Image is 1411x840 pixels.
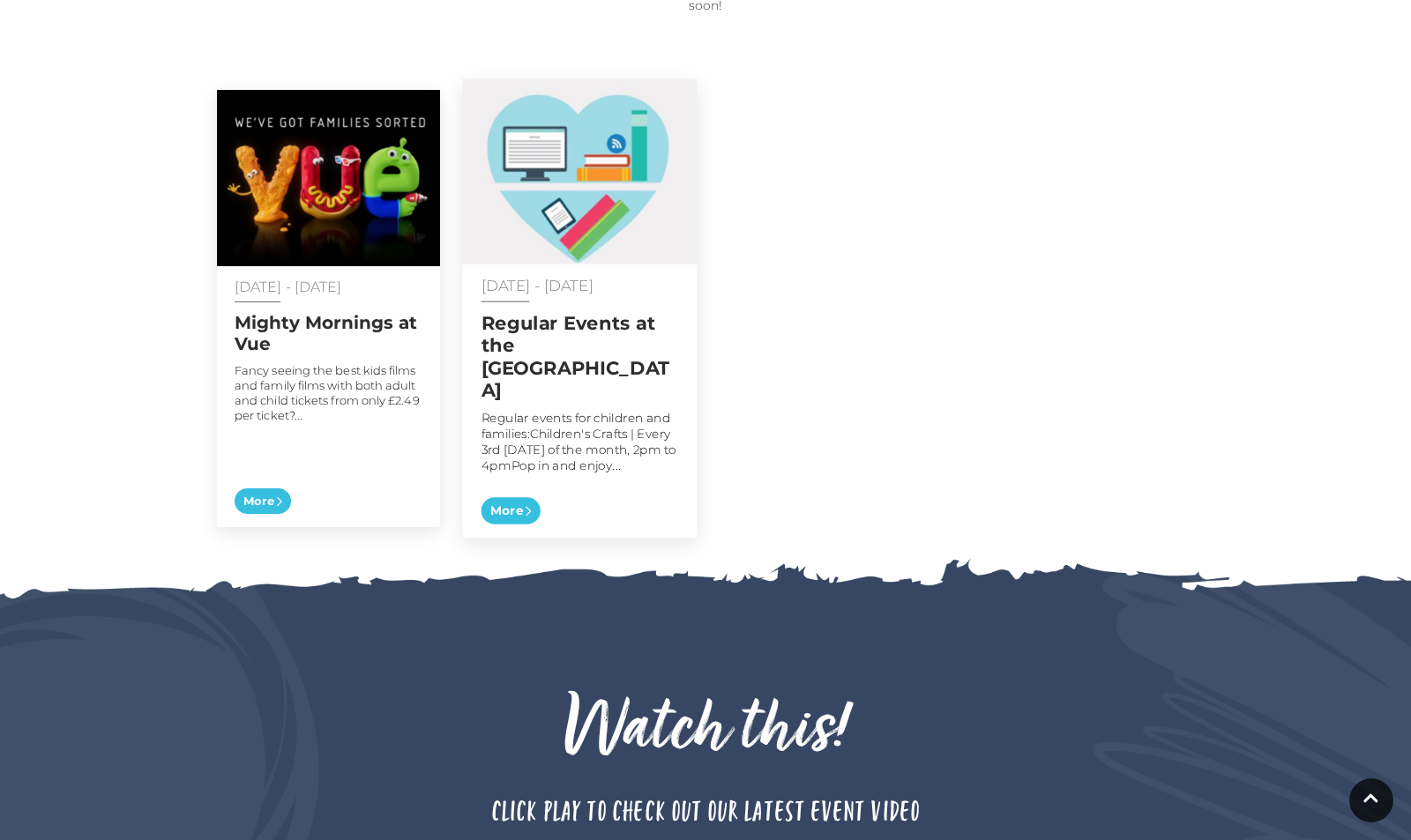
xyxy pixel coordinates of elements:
[482,497,541,524] span: More
[482,411,679,473] p: Regular events for children and families:Children's Crafts | Every 3rd [DATE] of the month, 2pm t...
[463,79,698,539] a: [DATE] - [DATE] Regular Events at the [GEOGRAPHIC_DATA] Regular events for children and families:...
[235,488,291,515] span: More
[235,363,422,423] p: Fancy seeing the best kids films and family films with both adult and child tickets from only £2....
[216,792,1195,827] p: Click play to check out our latest event video
[482,278,679,294] p: [DATE] - [DATE]
[482,312,679,401] h2: Regular Events at the [GEOGRAPHIC_DATA]
[217,90,440,527] a: [DATE] - [DATE] Mighty Mornings at Vue Fancy seeing the best kids films and family films with bot...
[235,279,422,294] p: [DATE] - [DATE]
[216,689,1195,774] h2: Watch this!
[235,312,422,354] h2: Mighty Mornings at Vue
